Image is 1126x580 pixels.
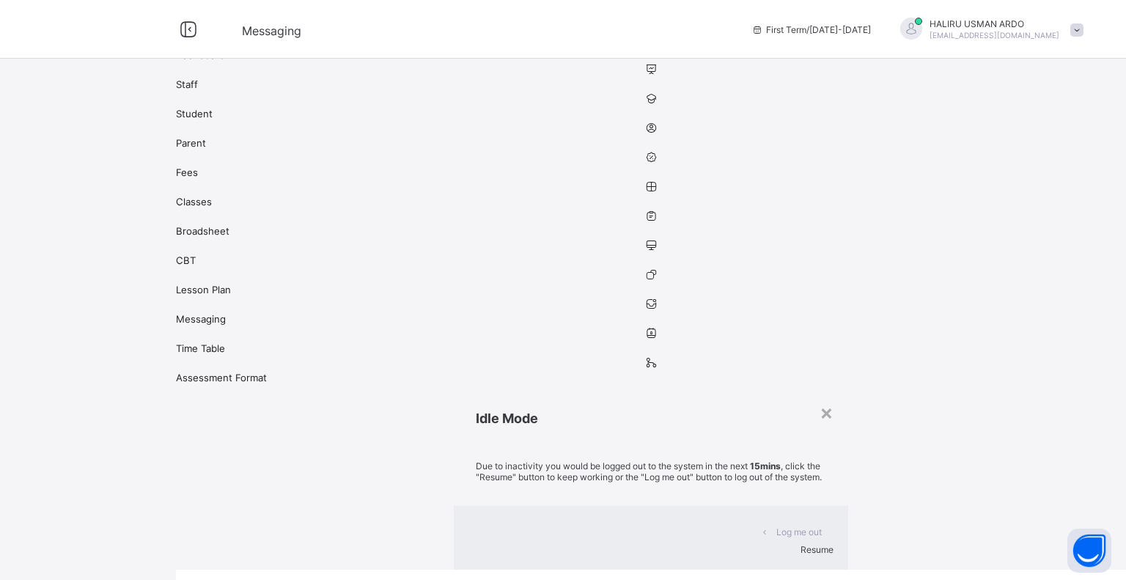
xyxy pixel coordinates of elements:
[176,372,1126,383] span: Assessment Format
[176,342,1126,354] span: Time Table
[751,24,871,35] span: session/term information
[1067,529,1111,573] button: Open asap
[176,121,1126,150] a: Parent
[176,254,1126,266] span: CBT
[820,400,834,425] div: ×
[176,225,1126,237] span: Broadsheet
[176,166,1126,178] span: Fees
[176,180,1126,209] a: Classes
[750,460,781,471] strong: 15mins
[176,268,1126,297] a: Lesson Plan
[176,209,1126,238] a: Broadsheet
[886,18,1091,42] div: HALIRUUSMAN ARDO
[176,137,1126,149] span: Parent
[176,78,1126,90] span: Staff
[476,411,826,426] h2: Idle Mode
[476,460,826,482] p: Due to inactivity you would be logged out to the system in the next , click the "Resume" button t...
[176,62,1126,92] a: Staff
[176,313,1126,325] span: Messaging
[176,297,1126,326] a: Messaging
[176,92,1126,121] a: Student
[176,284,1126,295] span: Lesson Plan
[801,544,834,555] span: Resume
[176,326,1126,356] a: Time Table
[176,196,1126,208] span: Classes
[242,23,301,38] span: Messaging
[176,150,1126,180] a: Fees
[776,526,822,537] span: Log me out
[176,356,1126,385] a: Assessment Format
[176,108,1126,120] span: Student
[930,18,1059,29] span: HALIRU USMAN ARDO
[930,31,1059,40] span: [EMAIL_ADDRESS][DOMAIN_NAME]
[176,238,1126,268] a: CBT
